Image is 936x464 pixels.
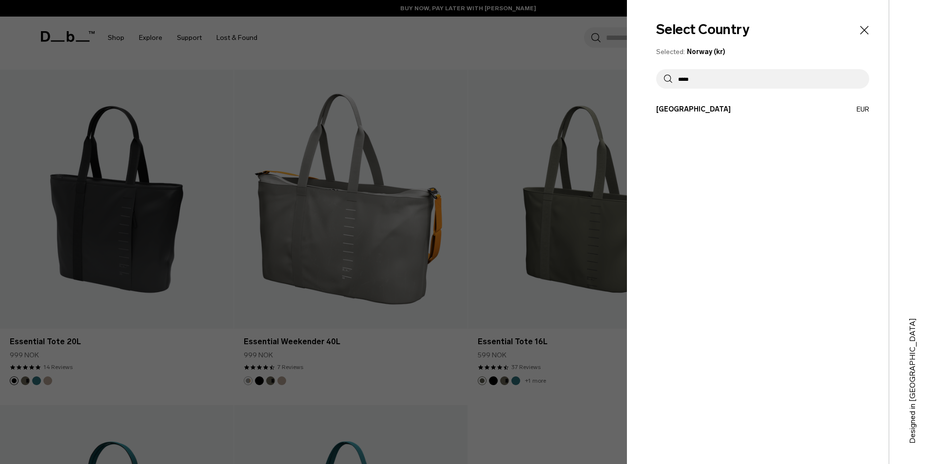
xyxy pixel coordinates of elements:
[907,318,918,444] p: Designed in [GEOGRAPHIC_DATA]
[656,104,869,114] button: Redirect
[687,48,725,56] span: Norway (kr)
[656,19,749,40] h2: Select Country
[656,48,685,56] span: Selected:
[858,23,869,35] button: Close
